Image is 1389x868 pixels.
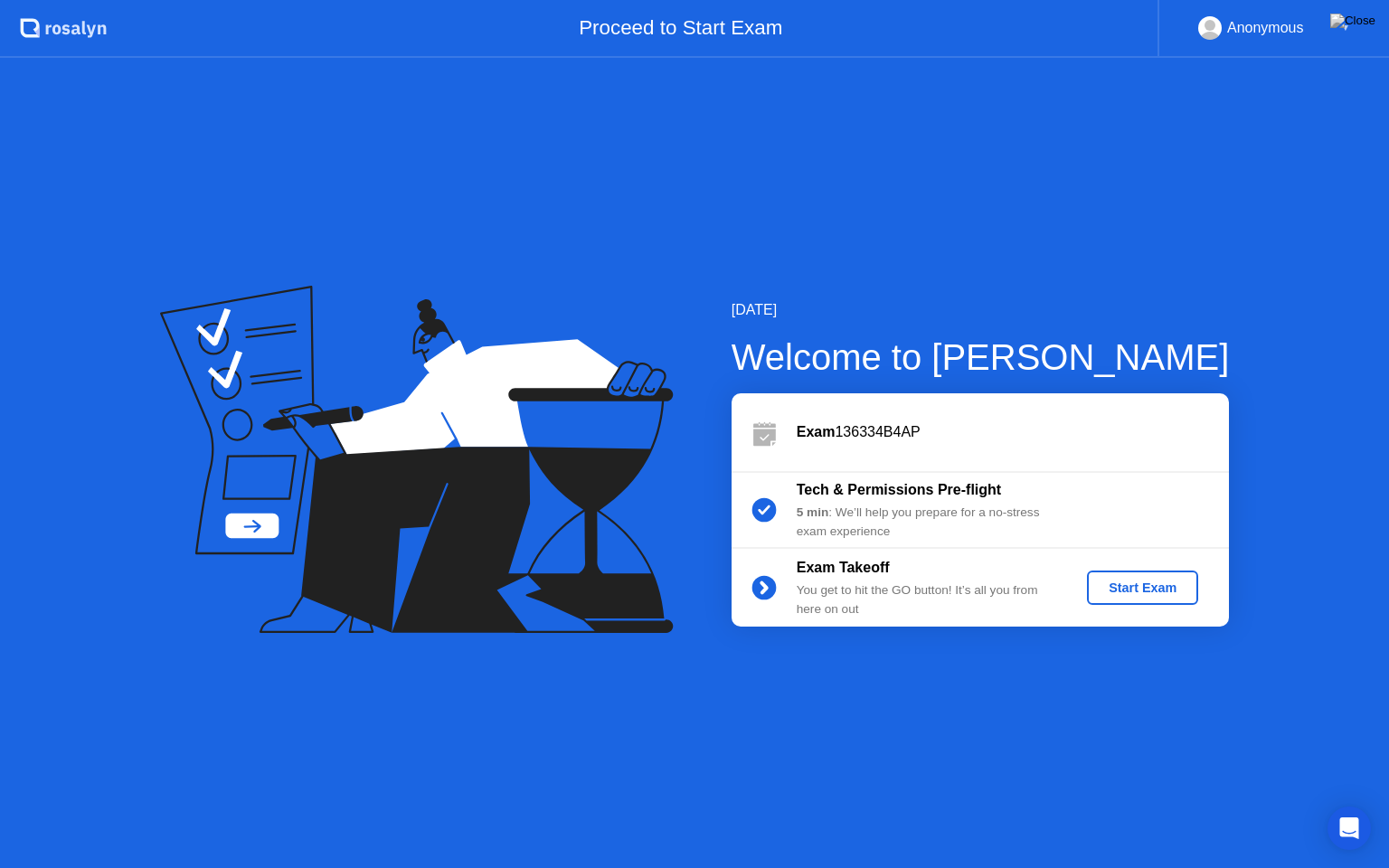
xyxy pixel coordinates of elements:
b: Exam Takeoff [797,560,890,575]
div: : We’ll help you prepare for a no-stress exam experience [797,504,1057,541]
div: Anonymous [1227,16,1304,40]
b: Exam [797,424,836,439]
div: You get to hit the GO button! It’s all you from here on out [797,581,1057,618]
img: Close [1330,14,1375,28]
div: [DATE] [732,299,1230,321]
div: Welcome to [PERSON_NAME] [732,330,1230,384]
div: 136334B4AP [797,421,1229,443]
b: Tech & Permissions Pre-flight [797,482,1001,497]
div: Open Intercom Messenger [1328,807,1371,850]
div: Start Exam [1094,580,1191,595]
button: Start Exam [1087,571,1198,605]
b: 5 min [797,505,829,519]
